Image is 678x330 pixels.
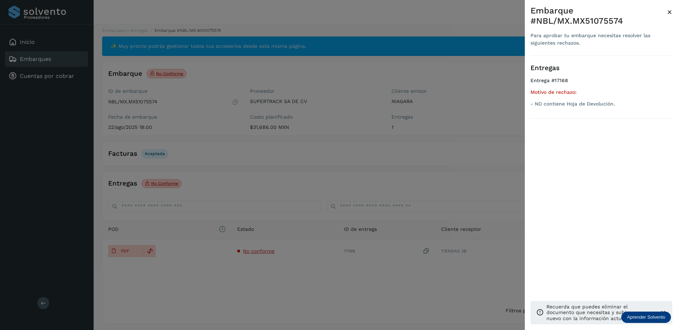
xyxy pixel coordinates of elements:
span: × [667,7,672,17]
div: Embarque #NBL/MX.MX51075574 [530,6,667,26]
div: Para aprobar tu embarque necesitas resolver las siguientes rechazos. [530,32,667,47]
h4: Entrega #17168 [530,78,672,89]
h5: Motivo de rechazo: [530,89,672,95]
h3: Entregas [530,64,672,72]
p: Aprender Solvento [627,314,665,320]
p: - NO contiene Hoja de Devolución. [530,101,672,107]
div: Aprender Solvento [621,312,671,323]
p: Recuerda que puedes eliminar el documento que necesitas y subir uno nuevo con la información actu... [546,304,654,322]
button: Close [667,6,672,18]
